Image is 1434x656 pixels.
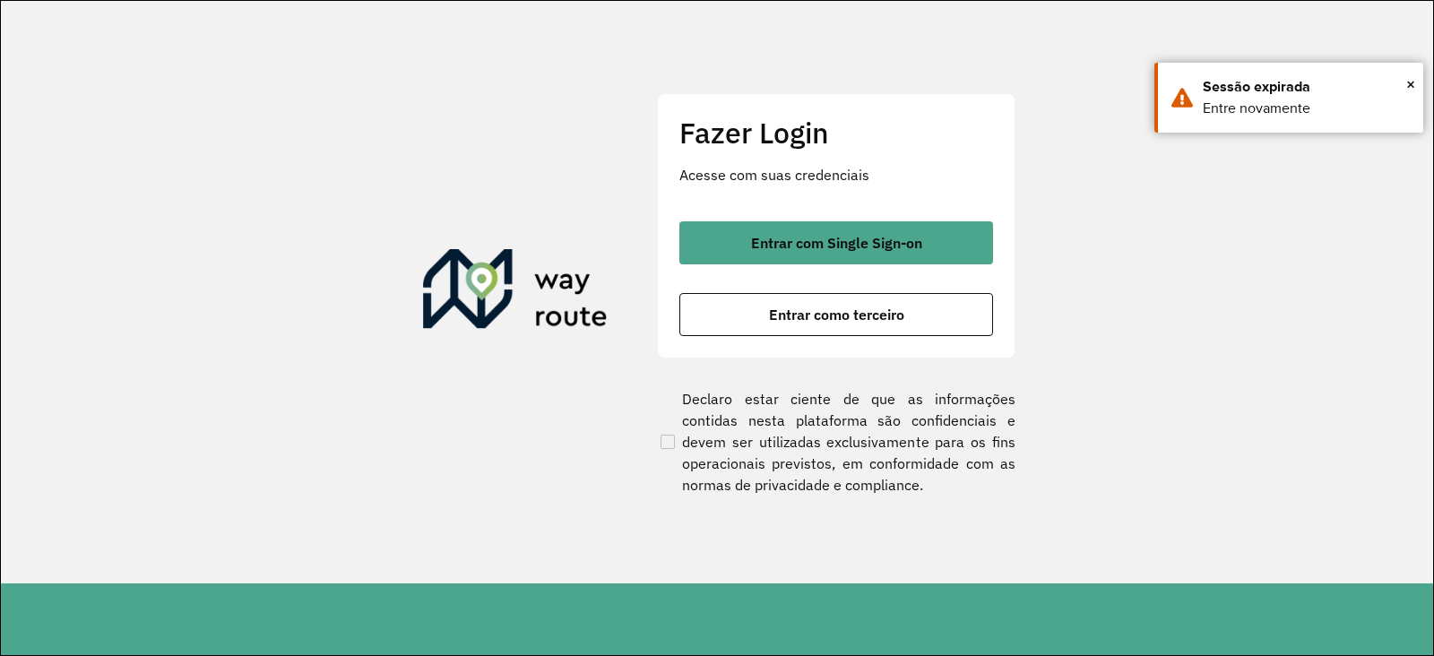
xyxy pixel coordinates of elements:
[1203,76,1410,98] div: Sessão expirada
[1203,98,1410,119] div: Entre novamente
[1406,71,1415,98] span: ×
[423,249,608,335] img: Roteirizador AmbevTech
[657,388,1015,496] label: Declaro estar ciente de que as informações contidas nesta plataforma são confidenciais e devem se...
[679,221,993,264] button: button
[751,236,922,250] span: Entrar com Single Sign-on
[769,307,904,322] span: Entrar como terceiro
[679,164,993,186] p: Acesse com suas credenciais
[679,293,993,336] button: button
[1406,71,1415,98] button: Close
[679,116,993,150] h2: Fazer Login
